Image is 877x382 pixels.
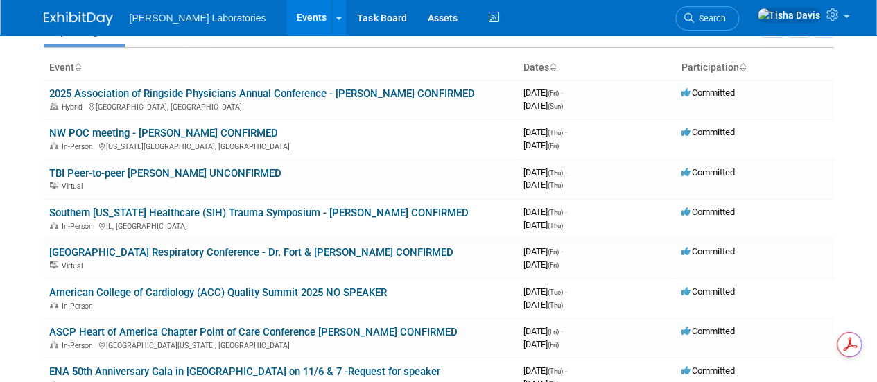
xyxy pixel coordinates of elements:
[49,140,512,151] div: [US_STATE][GEOGRAPHIC_DATA], [GEOGRAPHIC_DATA]
[561,87,563,98] span: -
[681,167,735,177] span: Committed
[50,142,58,149] img: In-Person Event
[62,302,97,311] span: In-Person
[548,328,559,336] span: (Fri)
[561,246,563,257] span: -
[44,12,113,26] img: ExhibitDay
[49,365,440,378] a: ENA 50th Anniversary Gala in [GEOGRAPHIC_DATA] on 11/6 & 7 -Request for speaker
[676,56,834,80] th: Participation
[548,142,559,150] span: (Fri)
[561,326,563,336] span: -
[62,103,87,112] span: Hybrid
[681,246,735,257] span: Committed
[548,288,563,296] span: (Tue)
[49,339,512,350] div: [GEOGRAPHIC_DATA][US_STATE], [GEOGRAPHIC_DATA]
[523,167,567,177] span: [DATE]
[49,87,475,100] a: 2025 Association of Ringside Physicians Annual Conference - [PERSON_NAME] CONFIRMED
[49,286,387,299] a: American College of Cardiology (ACC) Quality Summit 2025 NO SPEAKER
[523,101,563,111] span: [DATE]
[523,180,563,190] span: [DATE]
[523,286,567,297] span: [DATE]
[49,220,512,231] div: IL, [GEOGRAPHIC_DATA]
[49,167,281,180] a: TBI Peer-to-peer [PERSON_NAME] UNCONFIRMED
[548,302,563,309] span: (Thu)
[548,103,563,110] span: (Sun)
[50,222,58,229] img: In-Person Event
[675,6,739,31] a: Search
[62,341,97,350] span: In-Person
[50,341,58,348] img: In-Person Event
[548,169,563,177] span: (Thu)
[523,326,563,336] span: [DATE]
[62,182,87,191] span: Virtual
[548,89,559,97] span: (Fri)
[523,140,559,150] span: [DATE]
[565,207,567,217] span: -
[50,302,58,309] img: In-Person Event
[62,222,97,231] span: In-Person
[757,8,821,23] img: Tisha Davis
[49,101,512,112] div: [GEOGRAPHIC_DATA], [GEOGRAPHIC_DATA]
[565,365,567,376] span: -
[49,326,458,338] a: ASCP Heart of America Chapter Point of Care Conference [PERSON_NAME] CONFIRMED
[681,326,735,336] span: Committed
[49,246,453,259] a: [GEOGRAPHIC_DATA] Respiratory Conference - Dr. Fort & [PERSON_NAME] CONFIRMED
[523,207,567,217] span: [DATE]
[549,62,556,73] a: Sort by Start Date
[681,286,735,297] span: Committed
[62,261,87,270] span: Virtual
[523,246,563,257] span: [DATE]
[565,167,567,177] span: -
[548,182,563,189] span: (Thu)
[49,127,278,139] a: NW POC meeting - [PERSON_NAME] CONFIRMED
[681,127,735,137] span: Committed
[548,129,563,137] span: (Thu)
[548,341,559,349] span: (Fri)
[523,259,559,270] span: [DATE]
[62,142,97,151] span: In-Person
[548,367,563,375] span: (Thu)
[50,182,58,189] img: Virtual Event
[739,62,746,73] a: Sort by Participation Type
[130,12,266,24] span: [PERSON_NAME] Laboratories
[565,286,567,297] span: -
[694,13,726,24] span: Search
[548,209,563,216] span: (Thu)
[74,62,81,73] a: Sort by Event Name
[681,207,735,217] span: Committed
[548,248,559,256] span: (Fri)
[523,87,563,98] span: [DATE]
[548,222,563,229] span: (Thu)
[44,56,518,80] th: Event
[523,127,567,137] span: [DATE]
[681,365,735,376] span: Committed
[523,299,563,310] span: [DATE]
[681,87,735,98] span: Committed
[50,261,58,268] img: Virtual Event
[523,220,563,230] span: [DATE]
[548,261,559,269] span: (Fri)
[49,207,469,219] a: Southern [US_STATE] Healthcare (SIH) Trauma Symposium - [PERSON_NAME] CONFIRMED
[565,127,567,137] span: -
[523,365,567,376] span: [DATE]
[523,339,559,349] span: [DATE]
[518,56,676,80] th: Dates
[50,103,58,110] img: Hybrid Event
